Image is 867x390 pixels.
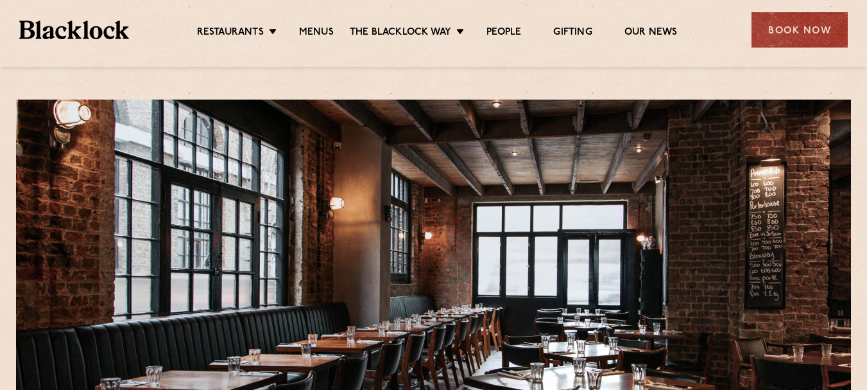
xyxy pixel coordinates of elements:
[624,26,678,40] a: Our News
[486,26,521,40] a: People
[19,21,129,39] img: BL_Textured_Logo-footer-cropped.svg
[299,26,334,40] a: Menus
[751,12,848,48] div: Book Now
[350,26,451,40] a: The Blacklock Way
[553,26,592,40] a: Gifting
[197,26,264,40] a: Restaurants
